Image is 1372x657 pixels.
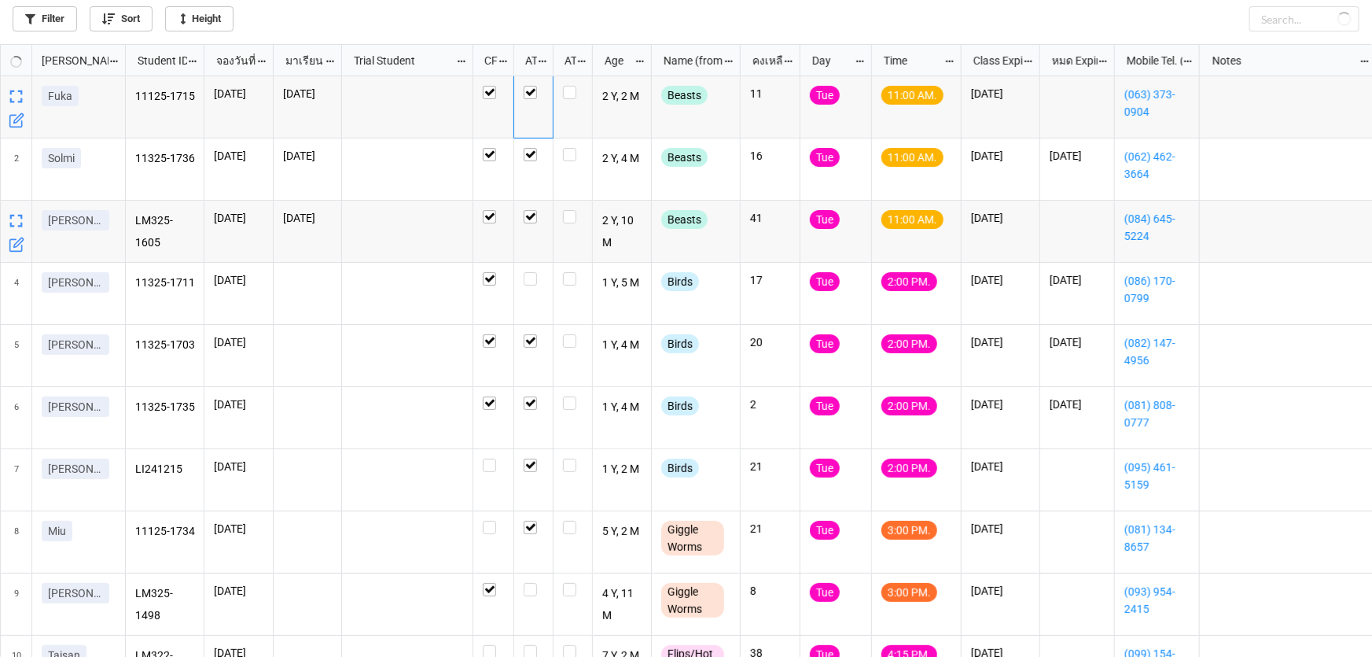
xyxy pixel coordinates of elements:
div: [PERSON_NAME] Name [32,52,109,69]
span: 2 [14,138,19,200]
p: 1 Y, 4 M [602,397,642,419]
p: [DATE] [283,148,332,164]
p: [DATE] [214,148,263,164]
p: [DATE] [971,521,1030,537]
p: 2 Y, 2 M [602,86,642,108]
input: Search... [1249,6,1359,31]
div: Beasts [661,210,708,229]
span: 5 [14,325,19,386]
div: CF [475,52,498,69]
p: 41 [750,210,790,226]
div: ATK [555,52,577,69]
p: 8 [750,583,790,599]
div: Tue [810,334,840,353]
p: 5 Y, 2 M [602,521,642,543]
p: [DATE] [1050,334,1105,350]
p: [DATE] [971,86,1030,102]
p: [PERSON_NAME] [48,461,103,477]
div: Tue [810,397,840,415]
a: Height [165,6,234,31]
a: (081) 808-0777 [1124,397,1190,431]
p: [DATE] [1050,397,1105,412]
div: มาเรียน [276,52,326,69]
div: Tue [810,459,840,478]
p: 16 [750,148,790,164]
a: Filter [13,6,77,31]
p: [PERSON_NAME] [48,399,103,415]
div: Giggle Worms [661,583,724,618]
div: 2:00 PM. [881,272,937,291]
a: (093) 954-2415 [1124,583,1190,618]
p: [DATE] [214,86,263,102]
span: 4 [14,263,19,324]
div: Birds [661,334,699,353]
div: Mobile Tel. (from Nick Name) [1117,52,1183,69]
p: [DATE] [283,210,332,226]
div: 2:00 PM. [881,459,937,478]
p: [DATE] [214,521,263,537]
p: 11125-1734 [135,521,195,543]
p: [DATE] [1050,272,1105,288]
p: [PERSON_NAME] [48,275,103,290]
p: 11325-1711 [135,272,195,294]
p: [DATE] [971,334,1030,350]
div: Notes [1203,52,1360,69]
div: Day [803,52,855,69]
p: 2 Y, 4 M [602,148,642,170]
div: คงเหลือ (from Nick Name) [743,52,784,69]
a: (095) 461-5159 [1124,459,1190,493]
div: 2:00 PM. [881,334,937,353]
p: [DATE] [1050,148,1105,164]
div: Age [595,52,635,69]
div: Tue [810,521,840,540]
div: Trial Student [344,52,455,69]
p: 11325-1736 [135,148,195,170]
p: LI241215 [135,459,195,481]
div: Time [874,52,944,69]
a: (086) 170-0799 [1124,272,1190,307]
div: 11:00 AM. [881,210,943,229]
div: Class Expiration [964,52,1023,69]
div: Tue [810,86,840,105]
div: Beasts [661,86,708,105]
span: 6 [14,387,19,448]
p: Miu [48,523,66,539]
div: Birds [661,272,699,291]
div: จองวันที่ [207,52,257,69]
div: Tue [810,272,840,291]
p: [DATE] [214,397,263,412]
p: [DATE] [283,86,332,102]
div: Tue [810,210,840,229]
p: 2 Y, 10 M [602,210,642,253]
p: [DATE] [214,272,263,288]
div: 2:00 PM. [881,397,937,415]
span: 9 [14,574,19,635]
div: grid [1,45,126,76]
p: 1 Y, 5 M [602,272,642,294]
div: ATT [516,52,538,69]
p: 4 Y, 11 M [602,583,642,626]
p: 11325-1703 [135,334,195,356]
p: 21 [750,521,790,537]
p: [DATE] [214,334,263,350]
p: [DATE] [971,459,1030,474]
p: 1 Y, 4 M [602,334,642,356]
a: (063) 373-0904 [1124,86,1190,120]
div: Student ID (from [PERSON_NAME] Name) [128,52,187,69]
p: Solmi [48,150,75,166]
p: 20 [750,334,790,350]
span: 7 [14,449,19,511]
p: 17 [750,272,790,288]
p: [PERSON_NAME] [48,585,103,601]
a: (062) 462-3664 [1124,148,1190,183]
div: Tue [810,583,840,602]
span: 8 [14,511,19,573]
a: (082) 147-4956 [1124,334,1190,369]
div: 11:00 AM. [881,86,943,105]
p: 11325-1735 [135,397,195,419]
p: [PERSON_NAME] [48,337,103,352]
div: Birds [661,397,699,415]
p: 21 [750,459,790,474]
div: Giggle Worms [661,521,724,555]
p: [DATE] [971,583,1030,599]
